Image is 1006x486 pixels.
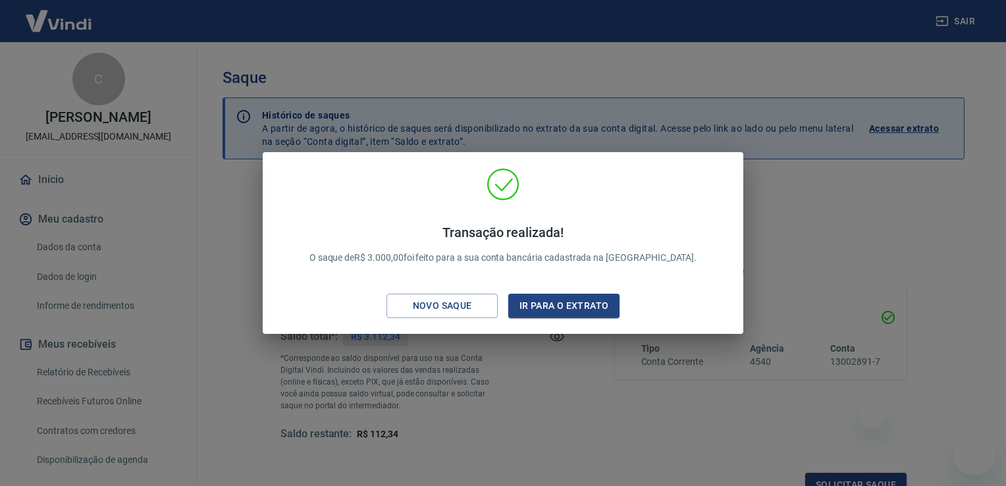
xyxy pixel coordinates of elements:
button: Novo saque [386,294,498,318]
button: Ir para o extrato [508,294,620,318]
h4: Transação realizada! [309,225,697,240]
p: O saque de R$ 3.000,00 foi feito para a sua conta bancária cadastrada na [GEOGRAPHIC_DATA]. [309,225,697,265]
div: Novo saque [397,298,488,314]
iframe: Fechar mensagem [859,402,886,428]
iframe: Botão para abrir a janela de mensagens [953,433,995,475]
